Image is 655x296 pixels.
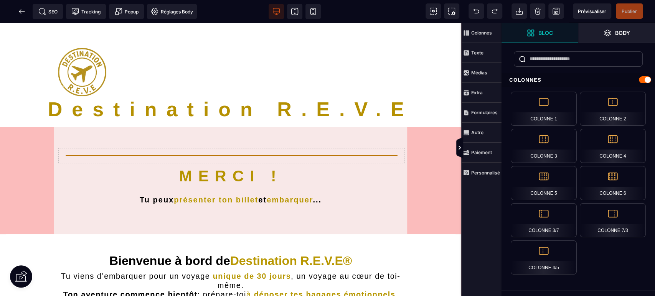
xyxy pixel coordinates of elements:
[461,83,502,103] span: Extra
[502,23,578,43] span: Ouvrir les blocs
[622,8,637,14] span: Publier
[580,203,646,237] div: Colonne 7/3
[71,8,101,15] span: Tracking
[487,3,502,19] span: Rétablir
[426,3,441,19] span: Voir les composants
[269,4,284,19] span: Voir bureau
[461,23,502,43] span: Colonnes
[54,248,407,294] h2: Tu viens d’embarquer pour un voyage , un voyage au cœur de toi-même. : prépare-toi et , plus légè...
[511,240,577,275] div: Colonne 4/5
[471,50,483,56] strong: Texte
[461,163,502,183] span: Personnalisé
[471,170,500,176] strong: Personnalisé
[38,8,58,15] span: SEO
[471,30,492,36] strong: Colonnes
[548,3,564,19] span: Enregistrer
[471,90,483,95] strong: Extra
[54,230,407,248] h1: Bienvenue à bord de
[578,23,655,43] span: Ouvrir les calques
[511,203,577,237] div: Colonne 3/7
[471,150,492,155] strong: Paiement
[471,70,487,76] strong: Médias
[109,4,144,19] span: Créer une alerte modale
[461,143,502,163] span: Paiement
[461,103,502,123] span: Formulaires
[615,30,630,36] strong: Body
[530,3,545,19] span: Nettoyage
[469,3,484,19] span: Défaire
[461,43,502,63] span: Texte
[502,136,509,160] span: Afficher les vues
[471,110,498,115] strong: Formulaires
[573,3,611,19] span: Aperçu
[502,73,655,87] div: Colonnes
[616,3,643,19] span: Enregistrer le contenu
[580,166,646,200] div: Colonne 6
[66,4,106,19] span: Code de suivi
[63,267,198,276] b: Ton aventure commence bientôt
[511,3,527,19] span: Importer
[471,130,483,135] strong: Autre
[461,63,502,83] span: Médias
[147,4,197,19] span: Favicon
[58,25,106,73] img: 6bc32b15c6a1abf2dae384077174aadc_LOGOT15p.png
[305,4,321,19] span: Voir mobile
[444,3,459,19] span: Capture d'écran
[461,123,502,143] span: Autre
[151,8,193,15] span: Réglages Body
[33,4,63,19] span: Métadata SEO
[115,8,139,15] span: Popup
[538,30,553,36] strong: Bloc
[580,92,646,126] div: Colonne 2
[580,129,646,163] div: Colonne 4
[578,8,606,14] span: Prévisualiser
[66,166,396,183] h2: Tu peux et ...
[511,92,577,126] div: Colonne 1
[511,166,577,200] div: Colonne 5
[287,4,302,19] span: Voir tablette
[14,4,30,19] span: Retour
[511,129,577,163] div: Colonne 3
